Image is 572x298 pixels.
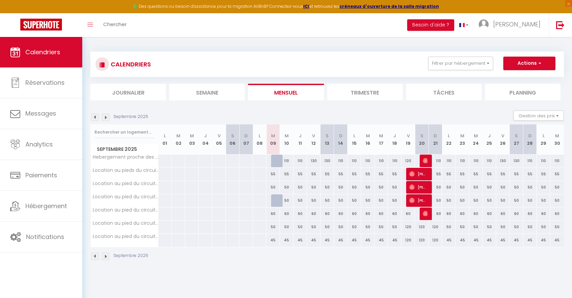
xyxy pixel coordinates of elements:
th: 26 [496,124,510,155]
abbr: M [176,133,180,139]
abbr: J [393,133,396,139]
abbr: M [190,133,194,139]
abbr: V [501,133,504,139]
button: Filtrer par hébergement [428,57,493,70]
th: 09 [266,124,280,155]
div: 120 [428,234,442,246]
div: 120 [401,155,415,167]
th: 08 [253,124,266,155]
p: Septembre 2025 [113,114,148,120]
div: 50 [388,194,401,207]
abbr: D [528,133,532,139]
div: 60 [496,207,510,220]
div: 60 [537,207,550,220]
div: 50 [348,194,361,207]
span: [PERSON_NAME] [423,207,427,220]
span: Location au pieds du circuit n°7 [92,168,159,173]
th: 01 [158,124,172,155]
div: 55 [523,168,537,180]
span: Messages [25,109,56,118]
div: 50 [388,181,401,194]
div: 50 [361,181,375,194]
abbr: V [218,133,221,139]
div: 55 [442,168,456,180]
th: 28 [523,124,537,155]
div: 50 [456,181,469,194]
span: [PERSON_NAME] [409,167,427,180]
a: Chercher [98,13,132,37]
abbr: V [407,133,410,139]
div: 50 [266,181,280,194]
span: Location au pied du circuit n°2 [92,234,159,239]
button: Besoin d'aide ? [407,19,454,31]
div: 50 [321,221,334,233]
div: 50 [483,181,496,194]
span: Location au pied du circuit n°4 [92,181,159,186]
div: 50 [388,221,401,233]
div: 50 [348,181,361,194]
div: 130 [321,155,334,167]
div: 110 [348,155,361,167]
th: 05 [212,124,226,155]
div: 55 [321,168,334,180]
li: Mensuel [248,84,324,100]
div: 45 [496,234,510,246]
div: 110 [483,155,496,167]
th: 18 [388,124,401,155]
div: 120 [428,221,442,233]
th: 30 [550,124,564,155]
div: 55 [510,168,523,180]
div: 55 [469,168,483,180]
div: 50 [550,221,564,233]
div: 110 [469,155,483,167]
div: 55 [550,168,564,180]
div: 50 [293,194,307,207]
span: Réservations [25,78,65,87]
div: 60 [334,207,348,220]
div: 45 [442,234,456,246]
th: 25 [483,124,496,155]
span: Hebergement proche des 24h00 [92,155,159,160]
div: 50 [523,221,537,233]
div: 60 [483,207,496,220]
th: 27 [510,124,523,155]
div: 55 [307,168,321,180]
div: 50 [280,194,293,207]
div: 50 [523,194,537,207]
div: 110 [537,155,550,167]
div: 60 [456,207,469,220]
div: 55 [537,168,550,180]
div: 45 [348,234,361,246]
div: 45 [537,234,550,246]
div: 50 [375,221,388,233]
div: 50 [537,221,550,233]
div: 110 [334,155,348,167]
div: 60 [428,207,442,220]
div: 50 [537,181,550,194]
div: 55 [348,168,361,180]
a: créneaux d'ouverture de la salle migration [339,3,439,9]
div: 45 [388,234,401,246]
div: 55 [483,168,496,180]
div: 50 [266,221,280,233]
div: 55 [388,168,401,180]
div: 50 [510,194,523,207]
div: 45 [280,234,293,246]
abbr: D [434,133,437,139]
div: 50 [375,181,388,194]
abbr: M [271,133,275,139]
th: 04 [199,124,212,155]
div: 130 [496,155,510,167]
abbr: S [515,133,518,139]
abbr: L [164,133,166,139]
div: 50 [307,221,321,233]
div: 60 [523,207,537,220]
div: 50 [442,194,456,207]
div: 110 [375,155,388,167]
div: 45 [469,234,483,246]
div: 60 [469,207,483,220]
div: 60 [550,207,564,220]
div: 50 [361,221,375,233]
div: 45 [361,234,375,246]
abbr: D [339,133,343,139]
